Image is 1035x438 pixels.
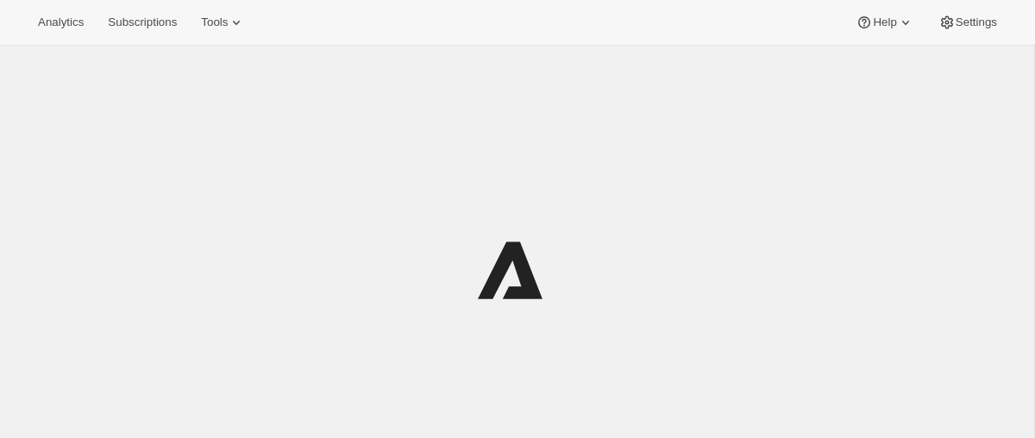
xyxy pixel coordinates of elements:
button: Tools [191,10,255,34]
span: Help [873,16,896,29]
button: Help [845,10,924,34]
button: Subscriptions [97,10,187,34]
button: Analytics [28,10,94,34]
span: Subscriptions [108,16,177,29]
span: Settings [956,16,997,29]
span: Tools [201,16,228,29]
span: Analytics [38,16,84,29]
button: Settings [928,10,1007,34]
